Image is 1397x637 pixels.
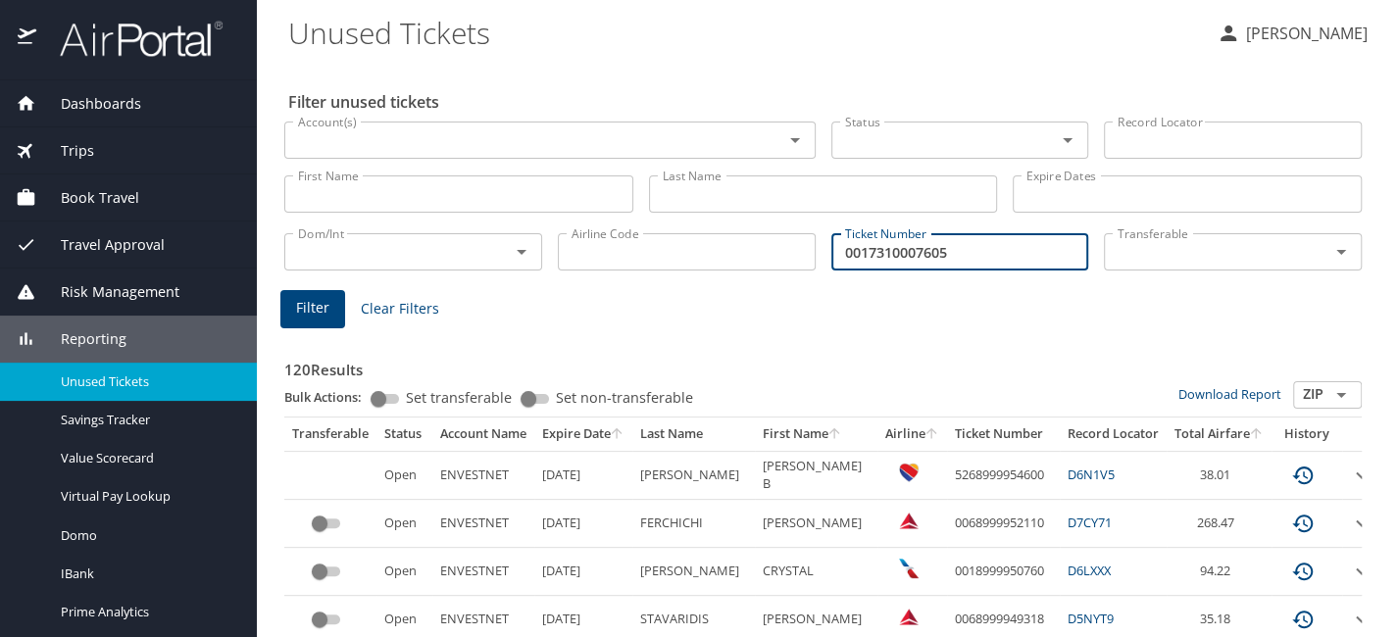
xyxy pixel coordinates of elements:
h1: Unused Tickets [288,2,1201,63]
td: 94.22 [1167,548,1272,596]
td: 0018999950760 [947,548,1060,596]
th: Account Name [432,417,534,451]
a: D6LXXX [1068,562,1111,579]
button: expand row [1350,512,1373,535]
span: Risk Management [36,281,179,303]
td: 268.47 [1167,500,1272,548]
th: Airline [877,417,947,451]
button: sort [611,428,624,441]
span: Set non-transferable [556,391,693,405]
button: Open [1327,238,1355,266]
td: [PERSON_NAME] B [755,451,877,499]
span: Reporting [36,328,126,350]
button: Filter [280,290,345,328]
button: Open [1327,381,1355,409]
div: Transferable [292,425,369,443]
span: Prime Analytics [61,603,233,621]
td: Open [376,451,432,499]
th: Status [376,417,432,451]
th: Ticket Number [947,417,1060,451]
td: 38.01 [1167,451,1272,499]
td: [PERSON_NAME] [632,548,755,596]
span: Clear Filters [361,297,439,321]
td: [DATE] [534,500,632,548]
span: Trips [36,140,94,162]
button: [PERSON_NAME] [1209,16,1375,51]
button: sort [925,428,939,441]
td: ENVESTNET [432,500,534,548]
img: American Airlines [899,559,919,578]
button: Clear Filters [353,291,447,327]
a: D6N1V5 [1068,465,1115,483]
h2: Filter unused tickets [288,86,1366,118]
img: Delta Airlines [899,511,919,530]
th: Last Name [632,417,755,451]
span: Book Travel [36,187,139,209]
td: CRYSTAL [755,548,877,596]
td: 0068999952110 [947,500,1060,548]
a: D5NYT9 [1068,610,1114,627]
th: First Name [755,417,877,451]
td: Open [376,548,432,596]
a: Download Report [1178,385,1281,403]
td: FERCHICHI [632,500,755,548]
button: Open [781,126,809,154]
span: Unused Tickets [61,372,233,391]
th: Total Airfare [1167,417,1272,451]
button: Open [508,238,535,266]
img: airportal-logo.png [38,20,223,58]
span: Domo [61,526,233,545]
button: expand row [1350,560,1373,583]
a: D7CY71 [1068,514,1112,531]
th: Expire Date [534,417,632,451]
span: Set transferable [406,391,512,405]
img: icon-airportal.png [18,20,38,58]
th: History [1272,417,1342,451]
span: Savings Tracker [61,411,233,429]
td: [DATE] [534,451,632,499]
img: Delta Airlines [899,607,919,626]
td: [PERSON_NAME] [632,451,755,499]
span: Filter [296,296,329,320]
td: Open [376,500,432,548]
button: sort [828,428,842,441]
th: Record Locator [1060,417,1167,451]
h3: 120 Results [284,347,1362,381]
span: Virtual Pay Lookup [61,487,233,506]
button: sort [1250,428,1264,441]
button: expand row [1350,464,1373,487]
td: 5268999954600 [947,451,1060,499]
td: [PERSON_NAME] [755,500,877,548]
p: [PERSON_NAME] [1240,22,1368,45]
span: Value Scorecard [61,449,233,467]
td: ENVESTNET [432,548,534,596]
span: Dashboards [36,93,141,115]
button: expand row [1350,608,1373,631]
td: [DATE] [534,548,632,596]
span: IBank [61,564,233,583]
span: Travel Approval [36,234,165,256]
td: ENVESTNET [432,451,534,499]
img: Southwest Airlines [899,463,919,482]
p: Bulk Actions: [284,388,377,406]
button: Open [1054,126,1081,154]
